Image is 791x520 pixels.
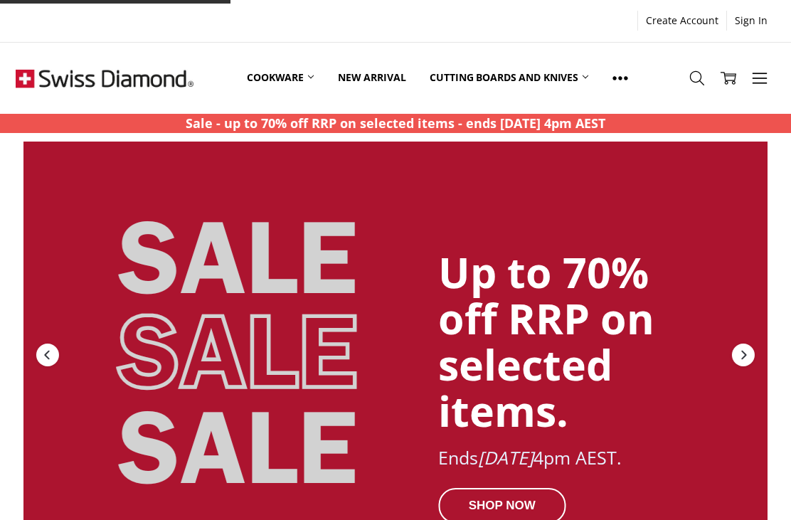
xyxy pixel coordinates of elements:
[16,43,193,114] img: Free Shipping On Every Order
[235,46,326,110] a: Cookware
[727,11,775,31] a: Sign In
[326,46,418,110] a: New arrival
[186,115,605,132] strong: Sale - up to 70% off RRP on selected items - ends [DATE] 4pm AEST
[35,342,60,368] div: Previous
[638,11,726,31] a: Create Account
[418,46,600,110] a: Cutting boards and knives
[600,46,640,110] a: Show All
[731,342,756,368] div: Next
